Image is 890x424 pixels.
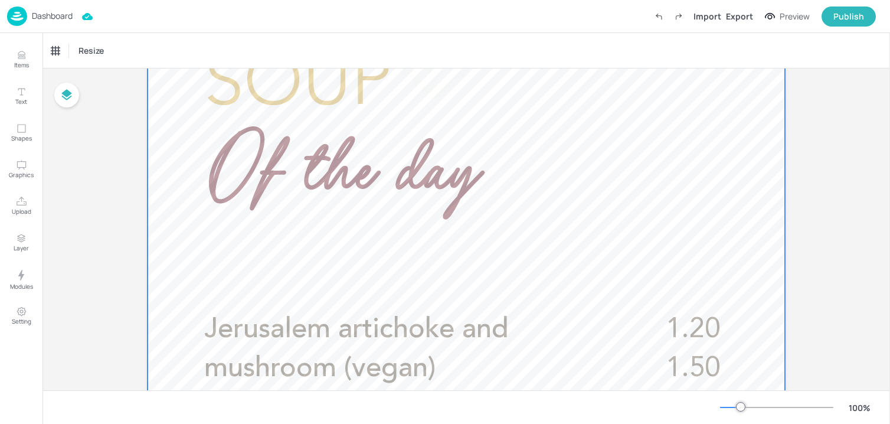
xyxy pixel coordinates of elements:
div: Import [693,10,721,22]
span: Resize [76,44,106,57]
div: Publish [833,10,864,23]
span: Jerusalem artichoke and mushroom (vegan) [204,316,509,383]
div: 100 % [845,402,873,414]
span: 1.20 1.50 [666,316,720,383]
button: Preview [758,8,817,25]
label: Redo (Ctrl + Y) [669,6,689,27]
img: logo-86c26b7e.jpg [7,6,27,26]
p: Dashboard [32,12,73,20]
div: Preview [780,10,810,23]
button: Publish [822,6,876,27]
div: Export [726,10,753,22]
label: Undo (Ctrl + Z) [649,6,669,27]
